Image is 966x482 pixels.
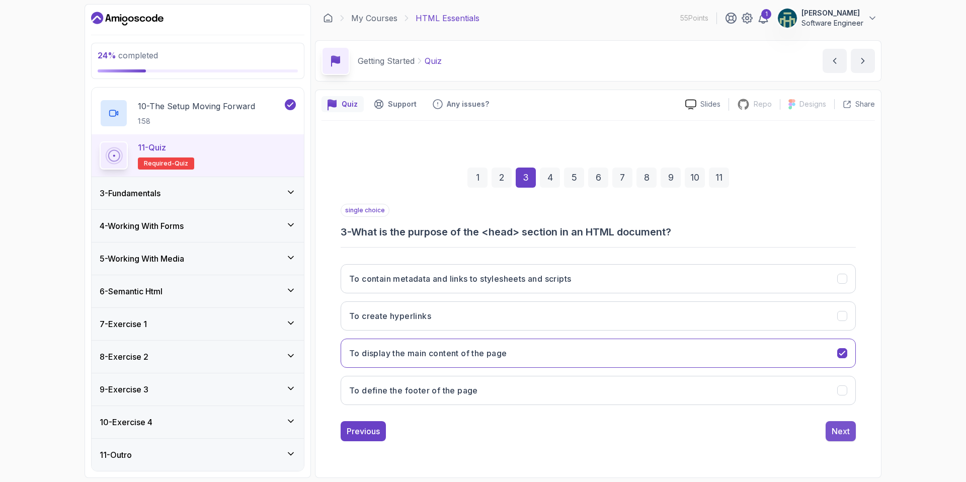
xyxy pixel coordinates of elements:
[321,96,364,112] button: quiz button
[516,168,536,188] div: 3
[92,308,304,340] button: 7-Exercise 1
[799,99,826,109] p: Designs
[341,376,856,405] button: To define the footer of the page
[754,99,772,109] p: Repo
[341,225,856,239] h3: 3 - What is the purpose of the <head> section in an HTML document?
[612,168,632,188] div: 7
[801,8,863,18] p: [PERSON_NAME]
[100,187,160,199] h3: 3 - Fundamentals
[761,9,771,19] div: 1
[564,168,584,188] div: 5
[677,99,729,110] a: Slides
[416,12,479,24] p: HTML Essentials
[100,141,296,170] button: 11-QuizRequired-quiz
[138,141,166,153] p: 11 - Quiz
[175,159,188,168] span: quiz
[349,273,571,285] h3: To contain metadata and links to stylesheets and scripts
[351,12,397,24] a: My Courses
[341,264,856,293] button: To contain metadata and links to stylesheets and scripts
[342,99,358,109] p: Quiz
[700,99,720,109] p: Slides
[778,9,797,28] img: user profile image
[100,383,148,395] h3: 9 - Exercise 3
[341,339,856,368] button: To display the main content of the page
[349,384,478,396] h3: To define the footer of the page
[823,49,847,73] button: previous content
[427,96,495,112] button: Feedback button
[447,99,489,109] p: Any issues?
[636,168,657,188] div: 8
[91,11,164,27] a: Dashboard
[777,8,877,28] button: user profile image[PERSON_NAME]Software Engineer
[92,243,304,275] button: 5-Working With Media
[341,301,856,331] button: To create hyperlinks
[92,210,304,242] button: 4-Working With Forms
[100,351,148,363] h3: 8 - Exercise 2
[92,373,304,406] button: 9-Exercise 3
[388,99,417,109] p: Support
[100,416,152,428] h3: 10 - Exercise 4
[349,347,507,359] h3: To display the main content of the page
[832,425,850,437] div: Next
[92,275,304,307] button: 6-Semantic Html
[801,18,863,28] p: Software Engineer
[323,13,333,23] a: Dashboard
[138,100,255,112] p: 10 - The Setup Moving Forward
[826,421,856,441] button: Next
[341,421,386,441] button: Previous
[588,168,608,188] div: 6
[100,318,147,330] h3: 7 - Exercise 1
[138,116,255,126] p: 1:58
[685,168,705,188] div: 10
[855,99,875,109] p: Share
[757,12,769,24] a: 1
[341,204,389,217] p: single choice
[349,310,431,322] h3: To create hyperlinks
[100,99,296,127] button: 10-The Setup Moving Forward1:58
[92,177,304,209] button: 3-Fundamentals
[100,253,184,265] h3: 5 - Working With Media
[851,49,875,73] button: next content
[347,425,380,437] div: Previous
[425,55,442,67] p: Quiz
[92,341,304,373] button: 8-Exercise 2
[540,168,560,188] div: 4
[680,13,708,23] p: 55 Points
[98,50,116,60] span: 24 %
[92,406,304,438] button: 10-Exercise 4
[100,449,132,461] h3: 11 - Outro
[98,50,158,60] span: completed
[92,439,304,471] button: 11-Outro
[834,99,875,109] button: Share
[144,159,175,168] span: Required-
[100,285,163,297] h3: 6 - Semantic Html
[358,55,415,67] p: Getting Started
[661,168,681,188] div: 9
[467,168,488,188] div: 1
[100,220,184,232] h3: 4 - Working With Forms
[492,168,512,188] div: 2
[709,168,729,188] div: 11
[368,96,423,112] button: Support button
